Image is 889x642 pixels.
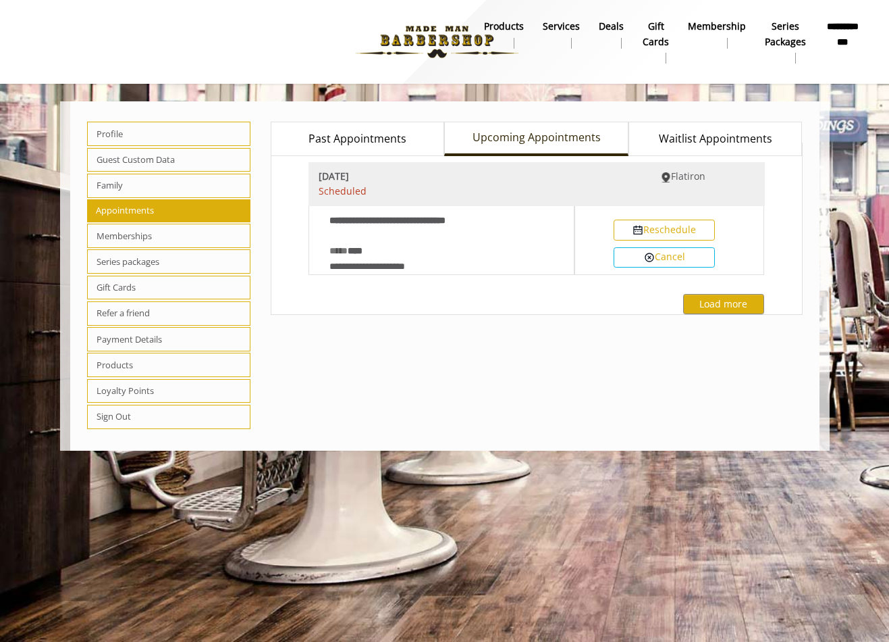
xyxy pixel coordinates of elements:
[87,122,251,146] span: Profile
[87,148,251,172] span: Guest Custom Data
[87,301,251,326] span: Refer a friend
[87,327,251,351] span: Payment Details
[765,19,806,49] b: Series packages
[533,17,589,52] a: ServicesServices
[87,249,251,274] span: Series packages
[683,294,764,314] button: Load more
[614,220,715,240] button: Reschedule
[543,19,580,34] b: Services
[475,17,533,52] a: Productsproducts
[308,130,406,148] span: Past Appointments
[614,247,715,268] button: Cancel
[319,169,412,184] b: [DATE]
[473,129,601,147] span: Upcoming Appointments
[632,225,643,236] img: Reschedule
[659,130,772,148] span: Waitlist Appointments
[589,17,633,52] a: DealsDeals
[319,184,412,199] span: Scheduled
[644,252,655,263] img: Cancel
[87,224,251,248] span: Memberships
[87,199,251,222] span: Appointments
[755,17,815,67] a: Series packagesSeries packages
[678,17,755,52] a: MembershipMembership
[87,353,251,377] span: Products
[671,170,705,182] span: Flatiron
[633,17,678,67] a: Gift cardsgift cards
[87,405,251,429] span: Sign Out
[87,276,251,300] span: Gift Cards
[661,172,671,182] img: Flatiron
[643,19,669,49] b: gift cards
[344,5,530,79] img: Made Man Barbershop logo
[599,19,624,34] b: Deals
[87,174,251,198] span: Family
[87,379,251,403] span: Loyalty Points
[484,19,524,34] b: products
[688,19,746,34] b: Membership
